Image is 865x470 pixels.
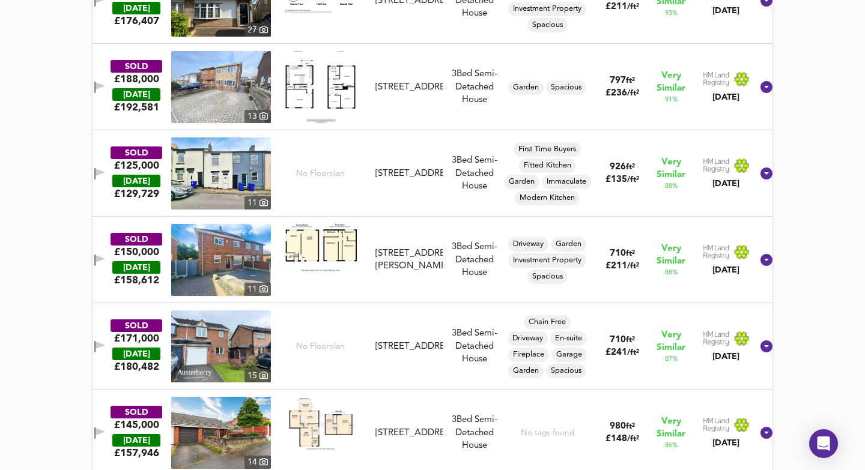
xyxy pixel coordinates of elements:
[112,175,160,187] div: [DATE]
[508,82,544,93] span: Garden
[375,427,443,439] div: [STREET_ADDRESS]
[114,14,159,28] span: £ 176,407
[759,166,774,181] svg: Show Details
[703,5,750,17] div: [DATE]
[296,341,345,352] span: No Floorplan
[759,426,774,440] svg: Show Details
[171,51,271,123] img: property thumbnail
[171,397,271,469] a: property thumbnail 14
[114,418,159,432] div: £145,000
[703,91,750,103] div: [DATE]
[610,336,626,345] span: 710
[515,191,580,205] div: Modern Kitchen
[524,315,571,330] div: Chain Free
[542,175,591,189] div: Immaculate
[508,253,586,268] div: Investment Property
[93,44,772,130] div: SOLD£188,000 [DATE]£192,581property thumbnail 13 Floorplan[STREET_ADDRESS]3Bed Semi-Detached Hous...
[244,110,271,123] div: 13
[550,333,587,344] span: En-suite
[171,397,271,469] img: property thumbnail
[657,415,685,441] span: Very Similar
[626,423,635,430] span: ft²
[112,2,160,14] div: [DATE]
[171,224,271,296] img: property thumbnail
[375,81,443,94] div: [STREET_ADDRESS]
[703,244,750,260] img: Land Registry
[448,68,502,106] div: 3 Bed Semi-Detached House
[114,274,159,287] span: £ 158,612
[665,268,678,277] span: 88 %
[626,250,635,258] span: ft²
[448,154,502,193] div: 3 Bed Semi-Detached House
[114,332,159,345] div: £171,000
[605,262,639,271] span: £ 211
[112,348,160,360] div: [DATE]
[546,80,586,95] div: Spacious
[508,255,586,266] span: Investment Property
[285,51,356,123] img: Floorplan
[665,95,678,104] span: 91 %
[514,144,581,155] span: First Time Buyers
[657,156,685,181] span: Very Similar
[375,247,443,273] div: [STREET_ADDRESS][PERSON_NAME]
[111,406,162,418] div: SOLD
[114,159,159,172] div: £125,000
[111,233,162,246] div: SOLD
[703,417,750,433] img: Land Registry
[114,187,159,200] span: £ 129,729
[627,176,639,184] span: / ft²
[171,310,271,382] img: property thumbnail
[605,175,639,184] span: £ 135
[285,397,357,449] img: Floorplan
[551,239,586,250] span: Garden
[703,351,750,363] div: [DATE]
[703,437,750,449] div: [DATE]
[504,176,539,187] span: Garden
[627,262,639,270] span: / ft²
[551,237,586,252] div: Garden
[171,224,271,296] a: property thumbnail 11
[521,427,574,439] div: No tags found
[93,130,772,217] div: SOLD£125,000 [DATE]£129,729property thumbnail 11 No Floorplan[STREET_ADDRESS]3Bed Semi-Detached H...
[626,77,635,85] span: ft²
[375,167,443,180] div: [STREET_ADDRESS]
[703,331,750,346] img: Land Registry
[703,71,750,87] img: Land Registry
[112,434,160,447] div: [DATE]
[524,317,571,328] span: Chain Free
[527,18,568,32] div: Spacious
[508,348,549,362] div: Fireplace
[114,101,159,114] span: £ 192,581
[657,329,685,354] span: Very Similar
[605,89,639,98] span: £ 236
[112,261,160,274] div: [DATE]
[508,237,548,252] div: Driveway
[809,429,838,458] div: Open Intercom Messenger
[508,364,544,378] div: Garden
[508,2,586,16] div: Investment Property
[626,336,635,344] span: ft²
[546,82,586,93] span: Spacious
[703,178,750,190] div: [DATE]
[244,23,271,37] div: 27
[665,441,678,450] span: 86 %
[508,239,548,250] span: Driveway
[665,8,678,18] span: 93 %
[448,241,502,279] div: 3 Bed Semi-Detached House
[171,310,271,382] a: property thumbnail 15
[610,163,626,172] span: 926
[665,181,678,191] span: 88 %
[508,349,549,360] span: Fireplace
[627,435,639,443] span: / ft²
[551,348,587,362] div: Garage
[244,369,271,382] div: 15
[527,20,568,31] span: Spacious
[605,435,639,444] span: £ 148
[508,80,544,95] div: Garden
[514,142,581,157] div: First Time Buyers
[171,51,271,123] a: property thumbnail 13
[112,88,160,101] div: [DATE]
[657,70,685,95] span: Very Similar
[114,246,159,259] div: £150,000
[519,158,576,173] div: Fitted Kitchen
